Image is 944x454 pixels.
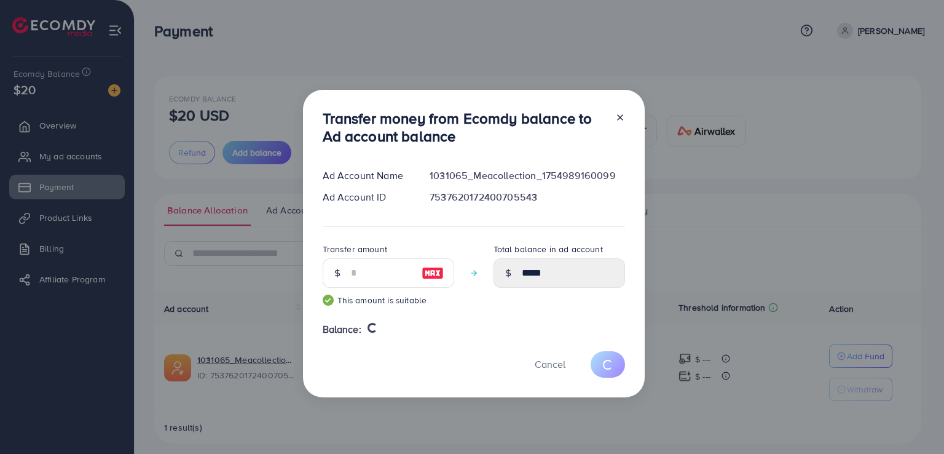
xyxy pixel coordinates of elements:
[422,266,444,281] img: image
[420,190,634,204] div: 7537620172400705543
[323,295,334,306] img: guide
[519,351,581,378] button: Cancel
[313,190,420,204] div: Ad Account ID
[323,243,387,255] label: Transfer amount
[323,294,454,306] small: This amount is suitable
[892,399,935,445] iframe: Chat
[313,169,420,183] div: Ad Account Name
[535,357,565,371] span: Cancel
[323,110,605,145] h3: Transfer money from Ecomdy balance to Ad account balance
[323,322,361,337] span: Balance:
[494,243,603,255] label: Total balance in ad account
[420,169,634,183] div: 1031065_Meacollection_1754989160099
